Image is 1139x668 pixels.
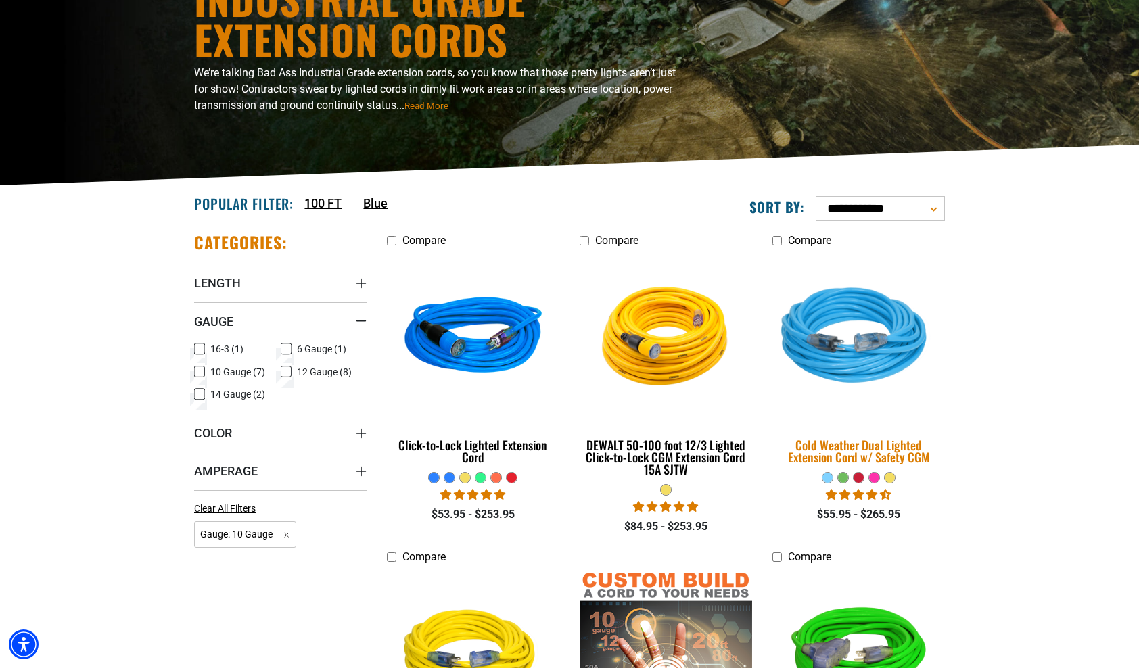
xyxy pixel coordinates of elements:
[210,389,265,399] span: 14 Gauge (2)
[788,234,831,247] span: Compare
[788,550,831,563] span: Compare
[297,344,346,354] span: 6 Gauge (1)
[194,425,232,441] span: Color
[387,506,559,523] div: $53.95 - $253.95
[194,275,241,291] span: Length
[387,439,559,463] div: Click-to-Lock Lighted Extension Cord
[297,367,352,377] span: 12 Gauge (8)
[440,488,505,501] span: 4.87 stars
[772,439,945,463] div: Cold Weather Dual Lighted Extension Cord w/ Safety CGM
[764,252,953,425] img: Light Blue
[580,439,752,475] div: DEWALT 50-100 foot 12/3 Lighted Click-to-Lock CGM Extension Cord 15A SJTW
[304,194,342,212] a: 100 FT
[826,488,891,501] span: 4.62 stars
[633,500,698,513] span: 4.84 stars
[580,519,752,535] div: $84.95 - $253.95
[595,234,638,247] span: Compare
[194,232,287,253] h2: Categories:
[404,101,448,111] span: Read More
[194,521,296,548] span: Gauge: 10 Gauge
[194,414,367,452] summary: Color
[749,198,805,216] label: Sort by:
[194,195,294,212] h2: Popular Filter:
[387,254,559,471] a: blue Click-to-Lock Lighted Extension Cord
[402,550,446,563] span: Compare
[194,314,233,329] span: Gauge
[210,344,243,354] span: 16-3 (1)
[194,65,688,114] p: We’re talking Bad Ass Industrial Grade extension cords, so you know that those pretty lights aren...
[194,503,256,514] span: Clear All Filters
[194,463,258,479] span: Amperage
[194,302,367,340] summary: Gauge
[210,367,265,377] span: 10 Gauge (7)
[363,194,388,212] a: Blue
[772,506,945,523] div: $55.95 - $265.95
[194,502,261,516] a: Clear All Filters
[194,264,367,302] summary: Length
[194,452,367,490] summary: Amperage
[194,527,296,540] a: Gauge: 10 Gauge
[580,254,752,483] a: DEWALT 50-100 foot 12/3 Lighted Click-to-Lock CGM Extension Cord 15A SJTW DEWALT 50-100 foot 12/3...
[402,234,446,247] span: Compare
[772,254,945,471] a: Light Blue Cold Weather Dual Lighted Extension Cord w/ Safety CGM
[388,260,559,416] img: blue
[580,260,751,416] img: DEWALT 50-100 foot 12/3 Lighted Click-to-Lock CGM Extension Cord 15A SJTW
[9,629,39,659] div: Accessibility Menu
